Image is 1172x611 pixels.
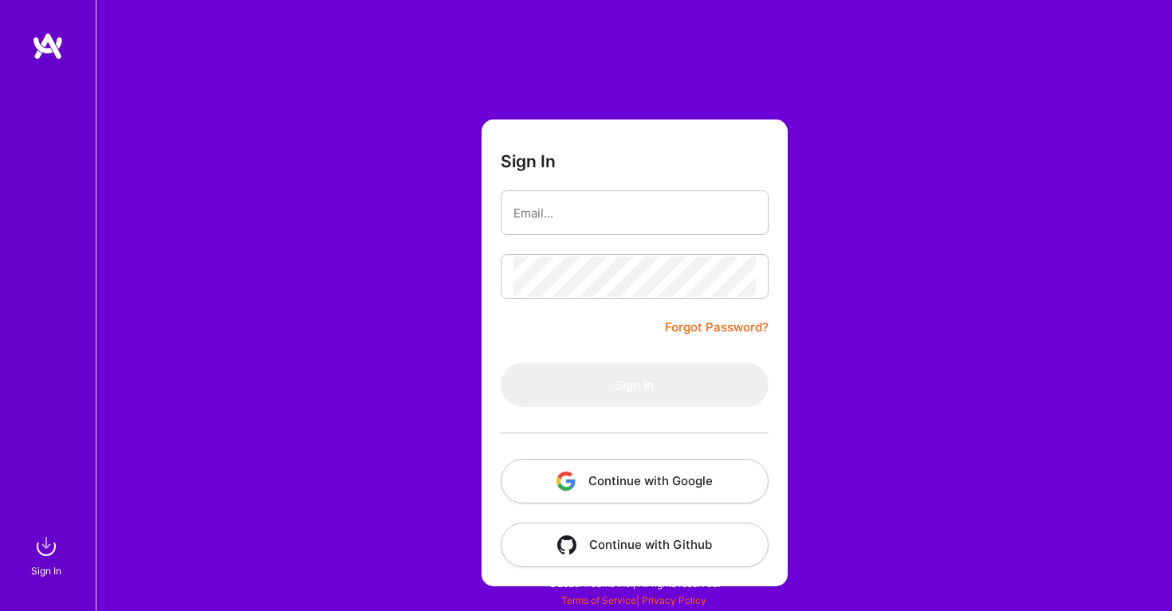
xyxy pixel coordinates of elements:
img: sign in [30,531,62,562]
a: Terms of Service [561,594,636,606]
button: Sign In [501,362,769,407]
a: sign inSign In [33,531,62,579]
a: Privacy Policy [642,594,706,606]
button: Continue with Google [501,459,769,503]
img: icon [557,535,576,554]
button: Continue with Github [501,523,769,567]
img: icon [557,472,576,491]
span: | [561,594,706,606]
div: Sign In [31,562,61,579]
h3: Sign In [501,151,556,171]
a: Forgot Password? [665,318,769,337]
img: logo [32,32,64,61]
div: © 2025 ATeams Inc., All rights reserved. [96,563,1172,603]
input: Email... [513,193,756,233]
